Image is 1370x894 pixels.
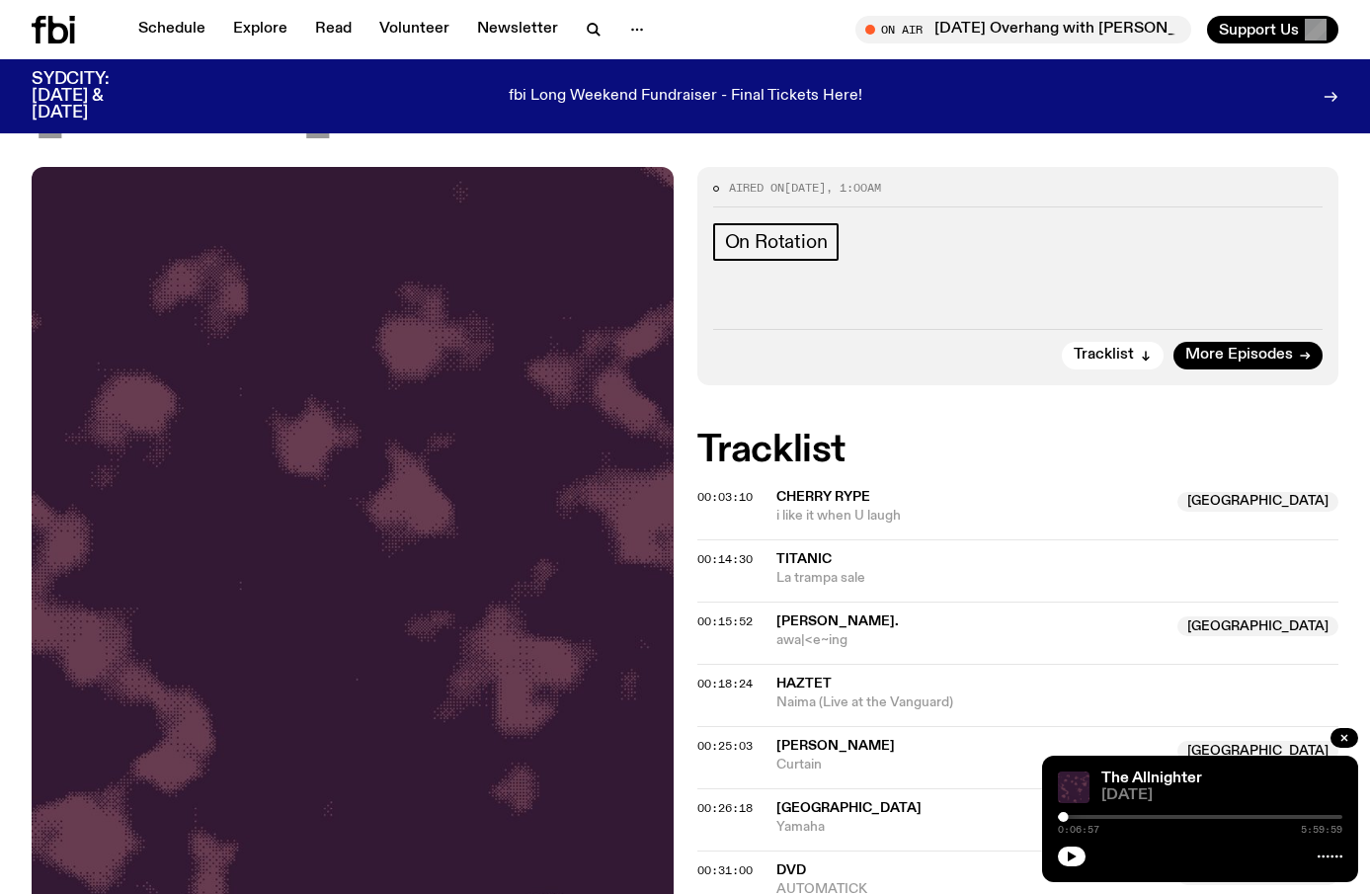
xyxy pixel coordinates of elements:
button: 00:15:52 [697,616,753,627]
span: Naima (Live at the Vanguard) [776,693,1339,712]
span: i like it when U laugh [776,507,1167,526]
span: On Rotation [725,231,828,253]
a: The Allnighter [1101,771,1202,786]
span: 00:26:18 [697,800,753,816]
span: [DATE] [784,180,826,196]
a: Explore [221,16,299,43]
span: [GEOGRAPHIC_DATA] [776,801,922,815]
span: 0:06:57 [1058,825,1099,835]
span: Yamaha [776,818,1339,837]
span: [PERSON_NAME] [776,739,895,753]
a: On Rotation [713,223,840,261]
button: 00:18:24 [697,679,753,690]
span: 00:03:10 [697,489,753,505]
span: Haztet [776,677,832,691]
p: fbi Long Weekend Fundraiser - Final Tickets Here! [509,88,862,106]
span: La trampa sale [776,569,1339,588]
span: [GEOGRAPHIC_DATA] [1177,492,1338,512]
span: Cherry Rype [776,490,870,504]
span: , 1:00am [826,180,881,196]
button: 00:14:30 [697,554,753,565]
h2: Tracklist [697,433,1339,468]
span: Support Us [1219,21,1299,39]
span: awa|<e~ing [776,631,1167,650]
span: 00:15:52 [697,613,753,629]
span: 00:25:03 [697,738,753,754]
a: Schedule [126,16,217,43]
span: Titanic [776,552,832,566]
span: 00:31:00 [697,862,753,878]
a: More Episodes [1173,342,1323,369]
button: 00:03:10 [697,492,753,503]
button: 00:31:00 [697,865,753,876]
h3: SYDCITY: [DATE] & [DATE] [32,71,158,122]
button: Support Us [1207,16,1338,43]
button: On Air[DATE] Overhang with [PERSON_NAME] [855,16,1191,43]
button: Tracklist [1062,342,1164,369]
span: [PERSON_NAME]. [776,614,899,628]
span: [GEOGRAPHIC_DATA] [1177,741,1338,761]
button: 00:25:03 [697,741,753,752]
a: Volunteer [367,16,461,43]
a: Read [303,16,363,43]
span: [DATE] [1101,788,1342,803]
span: 00:14:30 [697,551,753,567]
span: Aired on [729,180,784,196]
span: 5:59:59 [1301,825,1342,835]
span: Tracklist [1074,348,1134,363]
span: [GEOGRAPHIC_DATA] [1177,616,1338,636]
span: DVD [776,863,806,877]
span: Curtain [776,756,1167,774]
a: Newsletter [465,16,570,43]
span: 00:18:24 [697,676,753,691]
span: More Episodes [1185,348,1293,363]
span: [DATE] [32,54,334,143]
button: 00:26:18 [697,803,753,814]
